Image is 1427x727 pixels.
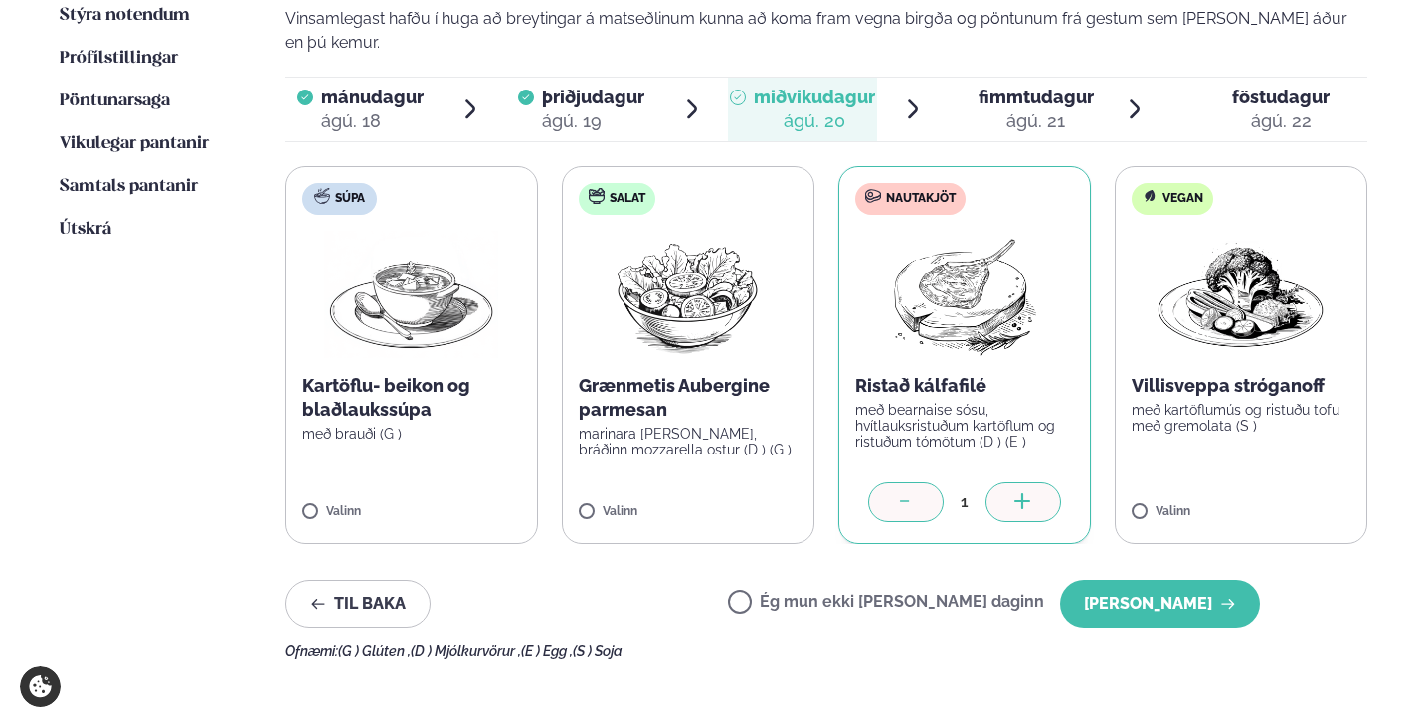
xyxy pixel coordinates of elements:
a: Prófílstillingar [60,47,178,71]
a: Cookie settings [20,666,61,707]
div: ágú. 18 [321,109,424,133]
button: Til baka [285,580,431,628]
span: Vikulegar pantanir [60,135,209,152]
p: Grænmetis Aubergine parmesan [579,374,798,422]
a: Samtals pantanir [60,175,198,199]
img: Salad.png [600,231,776,358]
img: Vegan.svg [1142,188,1158,204]
div: ágú. 22 [1232,109,1330,133]
div: Ofnæmi: [285,643,1368,659]
span: Samtals pantanir [60,178,198,195]
span: Prófílstillingar [60,50,178,67]
p: Kartöflu- beikon og blaðlaukssúpa [302,374,521,422]
span: Útskrá [60,221,111,238]
p: Vinsamlegast hafðu í huga að breytingar á matseðlinum kunna að koma fram vegna birgða og pöntunum... [285,7,1368,55]
img: soup.svg [314,188,330,204]
p: með brauði (G ) [302,426,521,442]
span: Salat [610,191,645,207]
button: [PERSON_NAME] [1060,580,1260,628]
img: Lamb-Meat.png [876,231,1052,358]
span: miðvikudagur [754,87,875,107]
span: þriðjudagur [542,87,644,107]
div: ágú. 20 [754,109,875,133]
p: Villisveppa stróganoff [1132,374,1350,398]
span: Vegan [1162,191,1203,207]
img: beef.svg [865,188,881,204]
span: (S ) Soja [573,643,623,659]
span: (E ) Egg , [521,643,573,659]
span: fimmtudagur [979,87,1094,107]
span: (D ) Mjólkurvörur , [411,643,521,659]
a: Pöntunarsaga [60,90,170,113]
a: Stýra notendum [60,4,190,28]
div: ágú. 21 [979,109,1094,133]
a: Útskrá [60,218,111,242]
span: Stýra notendum [60,7,190,24]
div: 1 [944,490,985,513]
span: Súpa [335,191,365,207]
img: Soup.png [324,231,499,358]
p: með kartöflumús og ristuðu tofu með gremolata (S ) [1132,402,1350,434]
div: ágú. 19 [542,109,644,133]
p: marinara [PERSON_NAME], bráðinn mozzarella ostur (D ) (G ) [579,426,798,457]
span: mánudagur [321,87,424,107]
img: salad.svg [589,188,605,204]
p: Ristað kálfafilé [855,374,1074,398]
a: Vikulegar pantanir [60,132,209,156]
span: Nautakjöt [886,191,956,207]
p: með bearnaise sósu, hvítlauksristuðum kartöflum og ristuðum tómötum (D ) (E ) [855,402,1074,450]
span: (G ) Glúten , [338,643,411,659]
span: Pöntunarsaga [60,92,170,109]
img: Vegan.png [1154,231,1329,358]
span: föstudagur [1232,87,1330,107]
